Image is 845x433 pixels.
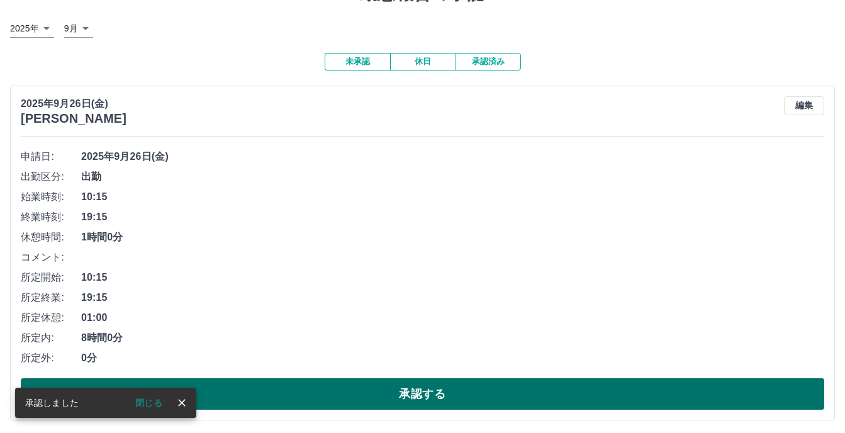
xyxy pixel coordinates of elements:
span: 所定開始: [21,270,81,285]
span: 19:15 [81,290,824,305]
span: 10:15 [81,270,824,285]
span: 所定内: [21,330,81,346]
span: 1時間0分 [81,230,824,245]
span: 8時間0分 [81,330,824,346]
span: 申請日: [21,149,81,164]
span: 所定外: [21,351,81,366]
span: 10:15 [81,189,824,205]
div: 9月 [64,20,93,38]
p: 2025年9月26日(金) [21,96,126,111]
span: 2025年9月26日(金) [81,149,824,164]
span: 出勤 [81,169,824,184]
h3: [PERSON_NAME] [21,111,126,126]
button: 閉じる [125,393,172,412]
span: 始業時刻: [21,189,81,205]
span: 0分 [81,351,824,366]
span: 19:15 [81,210,824,225]
span: コメント: [21,250,81,265]
span: 01:00 [81,310,824,325]
button: 編集 [784,96,824,115]
button: close [172,393,191,412]
button: 承認する [21,378,824,410]
div: 2025年 [10,20,54,38]
button: 未承認 [325,53,390,70]
span: 終業時刻: [21,210,81,225]
div: 承認しました [25,391,79,414]
span: 所定休憩: [21,310,81,325]
span: 出勤区分: [21,169,81,184]
span: 休憩時間: [21,230,81,245]
span: 所定終業: [21,290,81,305]
button: 承認済み [456,53,521,70]
button: 休日 [390,53,456,70]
